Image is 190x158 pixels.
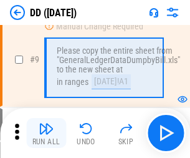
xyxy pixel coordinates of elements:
[57,77,88,87] div: in ranges
[26,118,66,148] button: Run All
[106,118,146,148] button: Skip
[78,121,93,136] img: Undo
[77,138,95,146] div: Undo
[165,5,180,20] img: Settings menu
[149,7,159,17] img: Support
[10,5,25,20] img: Back
[66,118,106,148] button: Undo
[57,46,180,74] div: Please copy the entire sheet from "GeneralLedgerDataDumpbyBill.xls" to the new sheet at
[30,7,77,19] div: DD ([DATE])
[118,138,134,146] div: Skip
[118,121,133,136] img: Skip
[56,22,143,31] div: Manual Change Required
[92,74,131,89] div: [DATE]!A1
[156,123,176,143] img: Main button
[39,121,54,136] img: Run All
[30,54,39,64] span: # 9
[32,138,60,146] div: Run All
